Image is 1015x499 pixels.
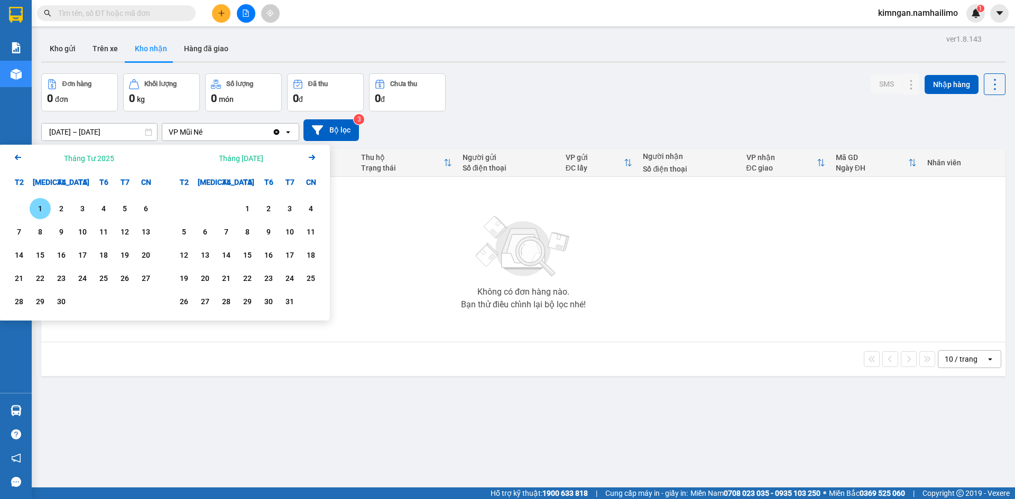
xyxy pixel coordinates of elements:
[240,225,255,238] div: 8
[284,128,292,136] svg: open
[173,268,195,289] div: Choose Thứ Hai, tháng 05 19 2025. It's available.
[51,268,72,289] div: Choose Thứ Tư, tháng 04 23 2025. It's available.
[54,295,69,308] div: 30
[117,202,132,215] div: 5
[463,153,555,162] div: Người gửi
[44,10,51,17] span: search
[54,272,69,285] div: 23
[135,244,156,266] div: Choose Chủ Nhật, tháng 04 20 2025. It's available.
[129,92,135,105] span: 0
[390,80,417,88] div: Chưa thu
[195,291,216,312] div: Choose Thứ Ba, tháng 05 27 2025. It's available.
[117,272,132,285] div: 26
[96,272,111,285] div: 25
[117,225,132,238] div: 12
[870,6,966,20] span: kimngan.namhailimo
[240,272,255,285] div: 22
[279,198,300,219] div: Choose Thứ Bảy, tháng 05 3 2025. It's available.
[12,272,26,285] div: 21
[117,249,132,261] div: 19
[93,198,114,219] div: Choose Thứ Sáu, tháng 04 4 2025. It's available.
[8,244,30,266] div: Choose Thứ Hai, tháng 04 14 2025. It's available.
[114,172,135,193] div: T7
[237,291,258,312] div: Choose Thứ Năm, tháng 05 29 2025. It's available.
[946,33,982,45] div: ver 1.8.143
[96,225,111,238] div: 11
[195,221,216,242] div: Choose Thứ Ba, tháng 05 6 2025. It's available.
[282,295,297,308] div: 31
[62,80,91,88] div: Đơn hàng
[11,477,21,487] span: message
[279,268,300,289] div: Choose Thứ Bảy, tháng 05 24 2025. It's available.
[30,172,51,193] div: [MEDICAL_DATA]
[237,172,258,193] div: T5
[461,300,586,309] div: Bạn thử điều chỉnh lại bộ lọc nhé!
[216,221,237,242] div: Choose Thứ Tư, tháng 05 7 2025. It's available.
[195,172,216,193] div: [MEDICAL_DATA]
[12,295,26,308] div: 28
[979,5,982,12] span: 1
[261,249,276,261] div: 16
[375,92,381,105] span: 0
[925,75,979,94] button: Nhập hàng
[12,151,24,164] svg: Arrow Left
[72,268,93,289] div: Choose Thứ Năm, tháng 04 24 2025. It's available.
[643,165,735,173] div: Số điện thoại
[195,268,216,289] div: Choose Thứ Ba, tháng 05 20 2025. It's available.
[303,249,318,261] div: 18
[123,73,200,111] button: Khối lượng0kg
[41,36,84,61] button: Kho gửi
[12,249,26,261] div: 14
[871,74,902,93] button: SMS
[282,272,297,285] div: 24
[205,73,282,111] button: Số lượng0món
[72,244,93,266] div: Choose Thứ Năm, tháng 04 17 2025. It's available.
[303,202,318,215] div: 4
[990,4,1009,23] button: caret-down
[177,295,191,308] div: 26
[75,225,90,238] div: 10
[114,198,135,219] div: Choose Thứ Bảy, tháng 04 5 2025. It's available.
[216,244,237,266] div: Choose Thứ Tư, tháng 05 14 2025. It's available.
[242,10,250,17] span: file-add
[282,249,297,261] div: 17
[41,73,118,111] button: Đơn hàng0đơn
[139,202,153,215] div: 6
[836,164,908,172] div: Ngày ĐH
[11,429,21,439] span: question-circle
[261,202,276,215] div: 2
[354,114,364,125] sup: 3
[860,489,905,497] strong: 0369 525 060
[258,198,279,219] div: Choose Thứ Sáu, tháng 05 2 2025. It's available.
[139,225,153,238] div: 13
[746,164,817,172] div: ĐC giao
[198,295,213,308] div: 27
[219,295,234,308] div: 28
[219,272,234,285] div: 21
[33,295,48,308] div: 29
[300,268,321,289] div: Choose Chủ Nhật, tháng 05 25 2025. It's available.
[470,210,576,284] img: svg+xml;base64,PHN2ZyBjbGFzcz0ibGlzdC1wbHVnX19zdmciIHhtbG5zPSJodHRwOi8vd3d3LnczLm9yZy8yMDAwL3N2Zy...
[219,249,234,261] div: 14
[42,124,157,140] input: Select a date range.
[282,202,297,215] div: 3
[240,202,255,215] div: 1
[986,355,994,363] svg: open
[261,295,276,308] div: 30
[216,268,237,289] div: Choose Thứ Tư, tháng 05 21 2025. It's available.
[369,73,446,111] button: Chưa thu0đ
[72,198,93,219] div: Choose Thứ Năm, tháng 04 3 2025. It's available.
[173,291,195,312] div: Choose Thứ Hai, tháng 05 26 2025. It's available.
[356,149,457,177] th: Toggle SortBy
[300,221,321,242] div: Choose Chủ Nhật, tháng 05 11 2025. It's available.
[605,487,688,499] span: Cung cấp máy in - giấy in:
[12,151,24,165] button: Previous month.
[303,119,359,141] button: Bộ lọc
[300,198,321,219] div: Choose Chủ Nhật, tháng 05 4 2025. It's available.
[361,164,444,172] div: Trạng thái
[643,152,735,161] div: Người nhận
[300,172,321,193] div: CN
[218,10,225,17] span: plus
[11,69,22,80] img: warehouse-icon
[724,489,820,497] strong: 0708 023 035 - 0935 103 250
